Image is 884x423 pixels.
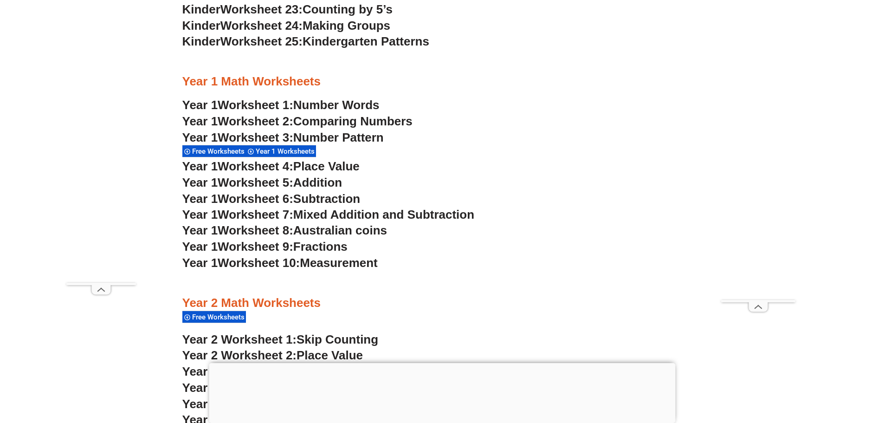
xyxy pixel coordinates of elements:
[182,159,360,173] a: Year 1Worksheet 4:Place Value
[297,332,378,346] span: Skip Counting
[192,147,247,156] span: Free Worksheets
[182,332,297,346] span: Year 2 Worksheet 1:
[182,295,702,311] h3: Year 2 Math Worksheets
[182,397,297,411] span: Year 2 Worksheet 5:
[182,381,297,395] span: Year 2 Worksheet 4:
[182,34,220,48] span: Kinder
[721,21,795,300] iframe: Advertisement
[218,192,293,206] span: Worksheet 6:
[293,192,360,206] span: Subtraction
[182,364,297,378] span: Year 2 Worksheet 3:
[729,318,884,423] iframe: Chat Widget
[246,145,316,157] div: Year 1 Worksheets
[182,256,378,270] a: Year 1Worksheet 10:Measurement
[182,364,353,378] a: Year 2 Worksheet 3:Rounding
[182,192,361,206] a: Year 1Worksheet 6:Subtraction
[182,114,413,128] a: Year 1Worksheet 2:Comparing Numbers
[182,397,346,411] a: Year 2 Worksheet 5:Addition
[182,19,220,33] span: Kinder
[182,332,379,346] a: Year 2 Worksheet 1:Skip Counting
[182,74,702,90] h3: Year 1 Math Worksheets
[293,98,380,112] span: Number Words
[303,2,393,16] span: Counting by 5’s
[220,2,303,16] span: Worksheet 23:
[218,114,293,128] span: Worksheet 2:
[293,114,413,128] span: Comparing Numbers
[182,348,363,362] a: Year 2 Worksheet 2:Place Value
[218,223,293,237] span: Worksheet 8:
[182,240,348,254] a: Year 1Worksheet 9:Fractions
[300,256,378,270] span: Measurement
[182,311,246,323] div: Free Worksheets
[218,159,293,173] span: Worksheet 4:
[218,98,293,112] span: Worksheet 1:
[66,21,136,283] iframe: Advertisement
[209,363,675,421] iframe: Advertisement
[182,223,387,237] a: Year 1Worksheet 8:Australian coins
[303,19,390,33] span: Making Groups
[293,130,384,144] span: Number Pattern
[182,176,342,189] a: Year 1Worksheet 5:Addition
[293,240,348,254] span: Fractions
[218,256,300,270] span: Worksheet 10:
[218,208,293,221] span: Worksheet 7:
[256,147,317,156] span: Year 1 Worksheets
[218,176,293,189] span: Worksheet 5:
[182,381,391,395] a: Year 2 Worksheet 4:Counting Money
[182,2,220,16] span: Kinder
[303,34,429,48] span: Kindergarten Patterns
[182,98,380,112] a: Year 1Worksheet 1:Number Words
[220,34,303,48] span: Worksheet 25:
[297,348,363,362] span: Place Value
[293,176,342,189] span: Addition
[293,159,360,173] span: Place Value
[293,223,387,237] span: Australian coins
[182,348,297,362] span: Year 2 Worksheet 2:
[182,208,475,221] a: Year 1Worksheet 7:Mixed Addition and Subtraction
[182,130,384,144] a: Year 1Worksheet 3:Number Pattern
[218,240,293,254] span: Worksheet 9:
[192,313,247,321] span: Free Worksheets
[293,208,474,221] span: Mixed Addition and Subtraction
[182,145,246,157] div: Free Worksheets
[220,19,303,33] span: Worksheet 24:
[218,130,293,144] span: Worksheet 3:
